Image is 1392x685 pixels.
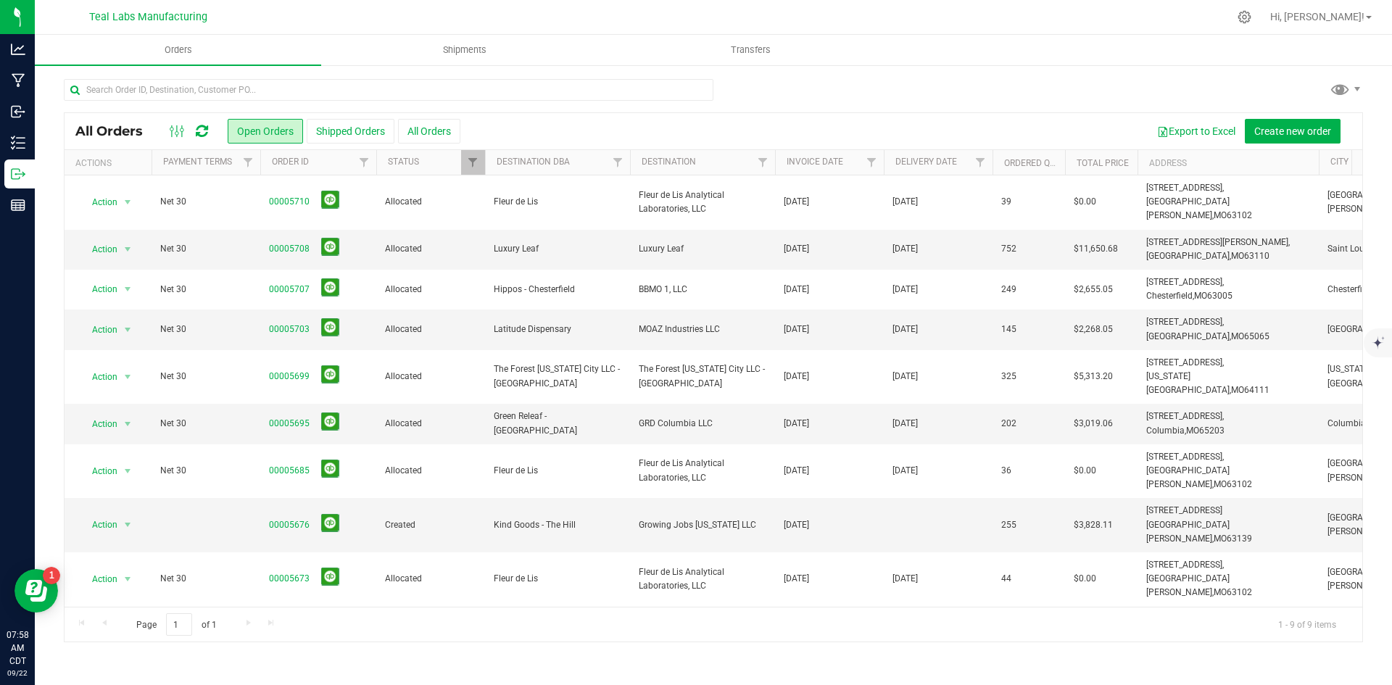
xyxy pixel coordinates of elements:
button: Shipped Orders [307,119,394,144]
a: Invoice Date [787,157,843,167]
span: MO [1231,385,1244,395]
span: [GEOGRAPHIC_DATA][PERSON_NAME], [1146,465,1230,489]
inline-svg: Manufacturing [11,73,25,88]
th: Address [1138,150,1319,175]
span: select [119,367,137,387]
a: 00005685 [269,464,310,478]
a: Ordered qty [1004,158,1060,168]
a: Filter [860,150,884,175]
span: select [119,569,137,589]
span: 1 - 9 of 9 items [1267,613,1348,635]
span: Fleur de Lis Analytical Laboratories, LLC [639,565,766,593]
span: Fleur de Lis [494,572,621,586]
span: 202 [1001,417,1016,431]
span: select [119,279,137,299]
span: [DATE] [784,283,809,296]
span: All Orders [75,123,157,139]
span: [STREET_ADDRESS] [1146,505,1222,515]
span: Hi, [PERSON_NAME]! [1270,11,1364,22]
span: [DATE] [892,572,918,586]
a: Total Price [1077,158,1129,168]
span: MOAZ Industries LLC [639,323,766,336]
span: select [119,320,137,340]
p: 07:58 AM CDT [7,628,28,668]
span: Allocated [385,572,476,586]
span: $0.00 [1074,195,1096,209]
span: $2,268.05 [1074,323,1113,336]
span: Action [79,367,118,387]
a: 00005673 [269,572,310,586]
span: [STREET_ADDRESS], [1146,560,1224,570]
span: 752 [1001,242,1016,256]
span: Luxury Leaf [639,242,766,256]
span: MO [1214,479,1227,489]
a: Payment Terms [163,157,232,167]
span: [DATE] [784,323,809,336]
a: 00005708 [269,242,310,256]
span: Latitude Dispensary [494,323,621,336]
span: $2,655.05 [1074,283,1113,296]
span: [STREET_ADDRESS], [1146,317,1224,327]
span: Allocated [385,370,476,383]
span: [DATE] [892,242,918,256]
span: MO [1214,210,1227,220]
button: All Orders [398,119,460,144]
span: Net 30 [160,417,252,431]
a: Orders [35,35,321,65]
a: Status [388,157,419,167]
span: Allocated [385,242,476,256]
a: Delivery Date [895,157,957,167]
p: 09/22 [7,668,28,678]
a: Filter [352,150,376,175]
a: 00005699 [269,370,310,383]
span: [STREET_ADDRESS], [1146,452,1224,462]
span: Action [79,279,118,299]
a: 00005676 [269,518,310,532]
span: 145 [1001,323,1016,336]
span: Action [79,461,118,481]
div: Manage settings [1235,10,1254,24]
span: Fleur de Lis Analytical Laboratories, LLC [639,188,766,216]
span: Net 30 [160,370,252,383]
span: MO [1186,425,1199,436]
span: 255 [1001,518,1016,532]
a: 00005710 [269,195,310,209]
span: Action [79,515,118,535]
span: [US_STATE][GEOGRAPHIC_DATA], [1146,371,1231,395]
span: 63005 [1207,291,1232,301]
span: GRD Columbia LLC [639,417,766,431]
button: Create new order [1245,119,1341,144]
span: Net 30 [160,283,252,296]
span: $11,650.68 [1074,242,1118,256]
span: Luxury Leaf [494,242,621,256]
span: Fleur de Lis [494,195,621,209]
span: Growing Jobs [US_STATE] LLC [639,518,766,532]
span: Action [79,239,118,260]
inline-svg: Analytics [11,42,25,57]
span: 325 [1001,370,1016,383]
span: [DATE] [892,283,918,296]
iframe: Resource center unread badge [43,567,60,584]
a: City [1330,157,1348,167]
span: [DATE] [892,195,918,209]
span: [DATE] [892,464,918,478]
a: Filter [461,150,485,175]
span: MO [1231,251,1244,261]
span: [GEOGRAPHIC_DATA], [1146,251,1231,261]
span: Net 30 [160,572,252,586]
span: Fleur de Lis Analytical Laboratories, LLC [639,457,766,484]
inline-svg: Reports [11,198,25,212]
span: The Forest [US_STATE] City LLC - [GEOGRAPHIC_DATA] [639,362,766,390]
inline-svg: Inbound [11,104,25,119]
span: 65065 [1244,331,1269,341]
a: Destination [642,157,696,167]
a: Filter [751,150,775,175]
a: Filter [236,150,260,175]
span: BBMO 1, LLC [639,283,766,296]
span: Allocated [385,323,476,336]
span: [GEOGRAPHIC_DATA], [1146,331,1231,341]
span: [DATE] [784,518,809,532]
span: select [119,515,137,535]
span: [DATE] [784,242,809,256]
iframe: Resource center [14,569,58,613]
